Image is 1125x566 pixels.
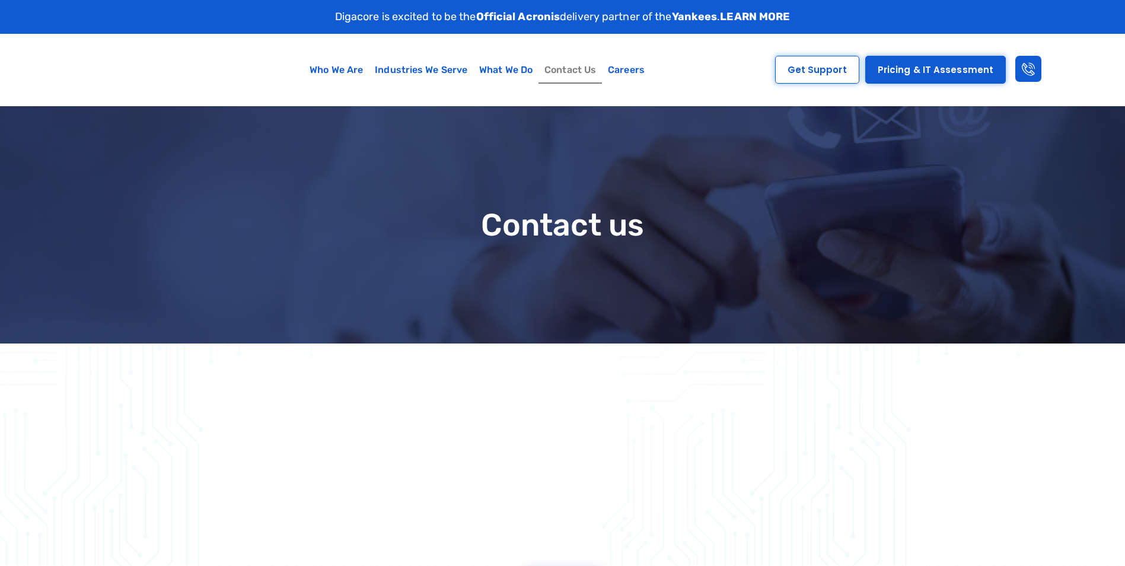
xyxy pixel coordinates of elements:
a: What We Do [473,56,538,84]
a: LEARN MORE [720,10,790,23]
strong: Official Acronis [476,10,560,23]
nav: Menu [221,56,733,84]
h1: Contact us [183,208,942,242]
a: Careers [602,56,651,84]
img: Digacore logo 1 [23,40,164,100]
a: Get Support [775,56,859,84]
p: Digacore is excited to be the delivery partner of the . [335,9,791,25]
span: Get Support [788,65,847,74]
a: Pricing & IT Assessment [865,56,1006,84]
a: Industries We Serve [369,56,473,84]
strong: Yankees [672,10,718,23]
a: Contact Us [538,56,602,84]
a: Who We Are [304,56,369,84]
span: Pricing & IT Assessment [878,65,993,74]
